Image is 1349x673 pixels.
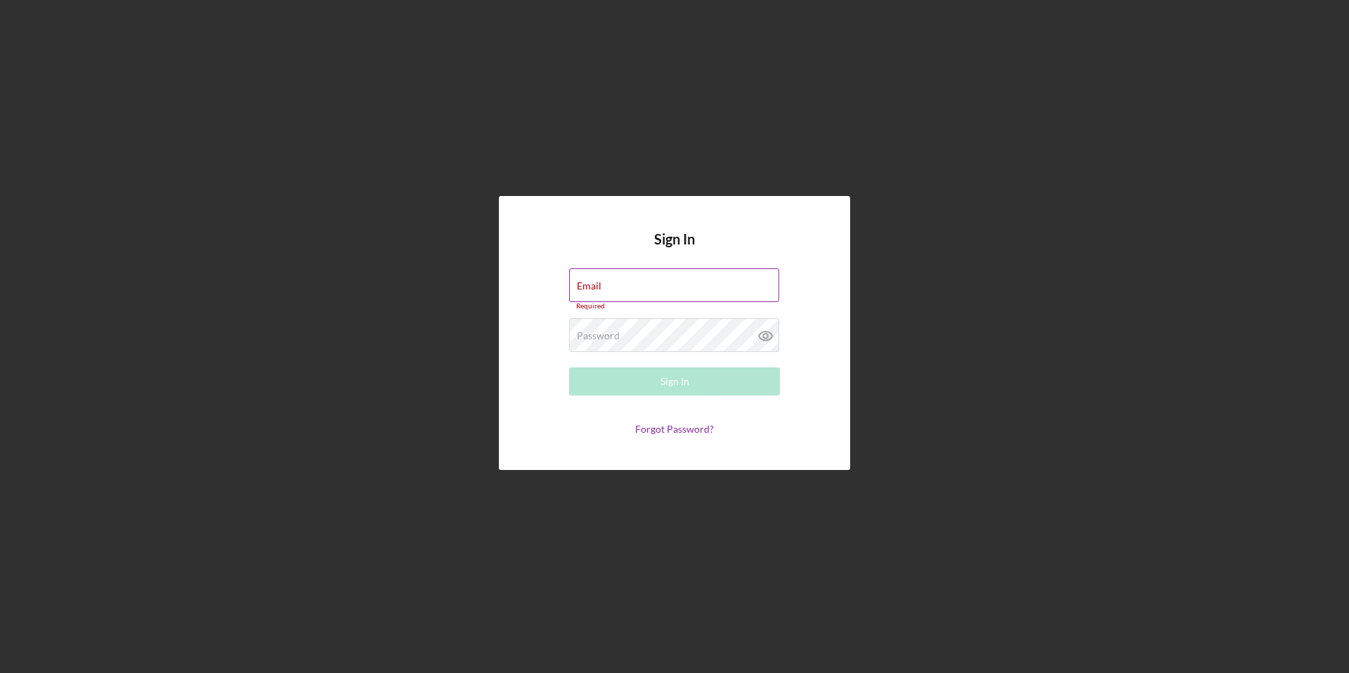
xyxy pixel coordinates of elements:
label: Email [577,280,601,292]
a: Forgot Password? [635,423,714,435]
button: Sign In [569,367,780,396]
h4: Sign In [654,231,695,268]
label: Password [577,330,620,341]
div: Sign In [660,367,689,396]
div: Required [569,302,780,311]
